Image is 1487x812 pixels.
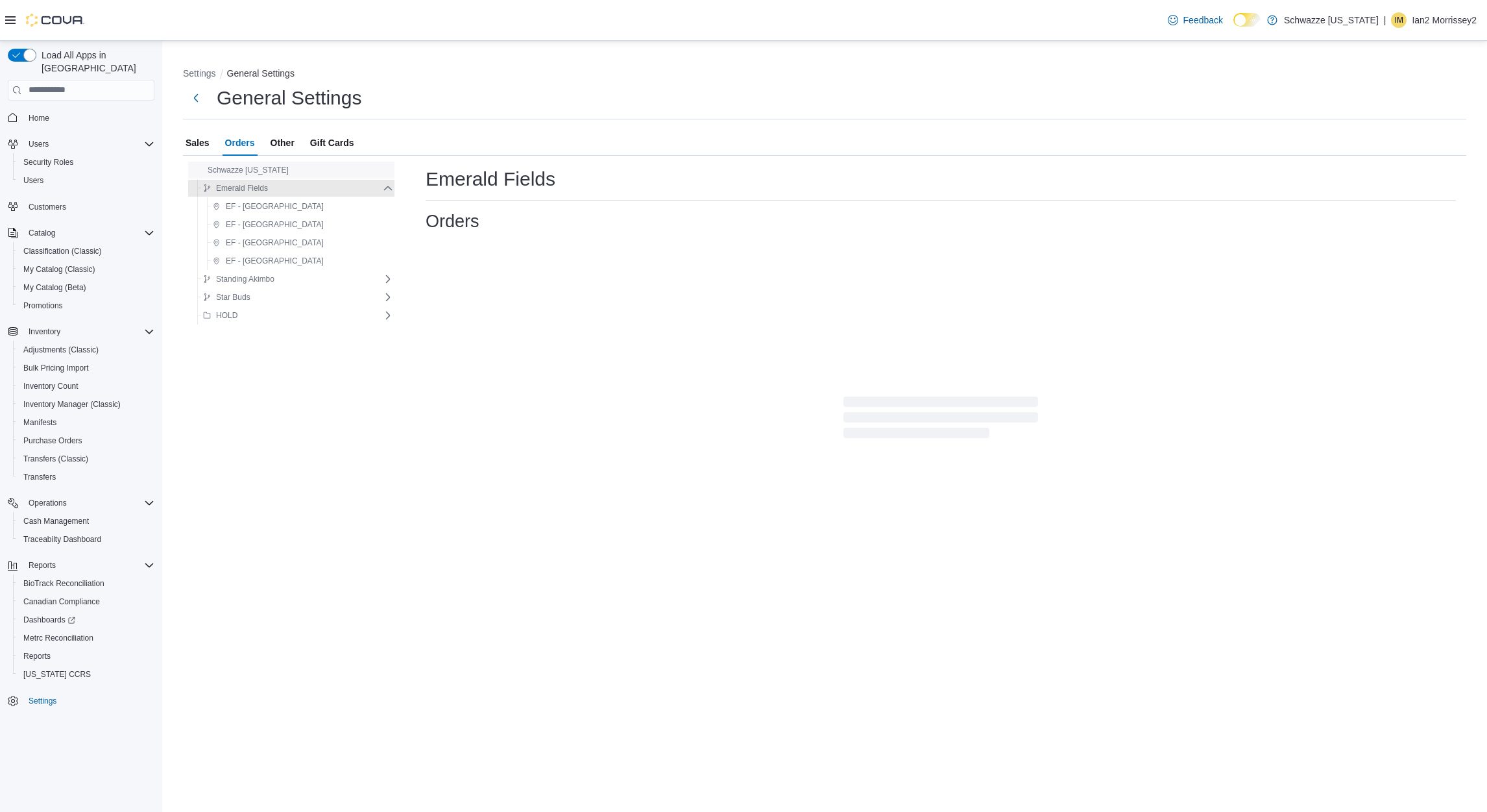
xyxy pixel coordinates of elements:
nav: An example of EuiBreadcrumbs [183,67,1466,82]
span: Promotions [18,298,154,314]
span: Inventory Count [18,378,154,394]
button: Home [3,108,160,127]
button: Manifests [13,413,160,432]
p: Ian2 Morrissey2 [1412,12,1477,28]
button: Reports [23,558,61,573]
a: Transfers (Classic) [18,451,93,467]
span: Load All Apps in [GEOGRAPHIC_DATA] [36,49,154,75]
span: Transfers [23,472,56,482]
span: Catalog [29,228,55,238]
button: Inventory [3,323,160,341]
span: Classification (Classic) [23,246,102,256]
h1: General Settings [217,85,361,111]
span: Transfers [18,469,154,485]
button: Users [13,171,160,190]
a: Inventory Count [18,378,84,394]
a: Settings [23,693,62,709]
input: Dark Mode [1233,13,1261,27]
span: Traceabilty Dashboard [23,534,101,545]
a: Inventory Manager (Classic) [18,397,126,412]
span: Users [23,175,43,186]
span: Adjustments (Classic) [18,342,154,358]
button: Operations [3,494,160,512]
button: Customers [3,197,160,216]
span: Other [271,130,295,156]
button: General Settings [227,68,295,79]
span: Emerald Fields [216,183,268,193]
button: EF - [GEOGRAPHIC_DATA] [208,199,329,214]
span: Canadian Compliance [23,597,100,607]
a: Dashboards [13,611,160,629]
span: Classification (Classic) [18,243,154,259]
button: Next [183,85,209,111]
span: BioTrack Reconciliation [23,578,104,589]
button: Users [23,136,54,152]
span: Schwazze [US_STATE] [208,165,289,175]
a: Manifests [18,415,62,430]
a: Purchase Orders [18,433,88,449]
span: Manifests [18,415,154,430]
a: Promotions [18,298,68,314]
button: My Catalog (Beta) [13,278,160,297]
span: Reports [23,558,154,573]
span: Loading [843,399,1038,441]
span: HOLD [216,310,237,321]
a: [US_STATE] CCRS [18,667,96,682]
span: Washington CCRS [18,667,154,682]
span: Cash Management [18,513,154,529]
a: Feedback [1163,7,1228,33]
button: EF - [GEOGRAPHIC_DATA] [208,253,329,269]
p: | [1384,12,1386,28]
a: Bulk Pricing Import [18,360,94,376]
span: My Catalog (Classic) [23,264,95,275]
span: Adjustments (Classic) [23,345,99,355]
span: My Catalog (Beta) [18,280,154,295]
span: Reports [18,648,154,664]
button: Emerald Fields [198,180,273,196]
span: Catalog [23,225,154,241]
span: Promotions [23,301,63,311]
span: Traceabilty Dashboard [18,532,154,547]
span: Settings [29,696,56,706]
button: Standing Akimbo [198,271,280,287]
span: Security Roles [23,157,73,167]
span: Star Buds [216,292,250,302]
a: Users [18,173,49,188]
button: Metrc Reconciliation [13,629,160,647]
a: Cash Management [18,513,94,529]
span: Inventory [29,326,60,337]
h2: Orders [426,211,479,232]
button: Star Buds [198,289,256,305]
span: Users [29,139,49,149]
span: Home [29,113,49,123]
button: Cash Management [13,512,160,530]
span: Bulk Pricing Import [18,360,154,376]
button: Catalog [3,224,160,242]
span: IM [1395,12,1403,28]
a: My Catalog (Beta) [18,280,91,295]
p: Schwazze [US_STATE] [1284,12,1379,28]
a: Adjustments (Classic) [18,342,104,358]
button: Operations [23,495,72,511]
button: Inventory [23,324,66,339]
button: Purchase Orders [13,432,160,450]
button: Classification (Classic) [13,242,160,260]
span: My Catalog (Classic) [18,262,154,277]
button: BioTrack Reconciliation [13,574,160,593]
span: BioTrack Reconciliation [18,576,154,591]
span: Inventory Count [23,381,79,391]
span: Standing Akimbo [216,274,274,284]
button: Users [3,135,160,153]
span: Customers [29,202,66,212]
button: Settings [3,691,160,710]
div: Ian2 Morrissey2 [1391,12,1407,28]
span: Cash Management [23,516,89,526]
button: My Catalog (Classic) [13,260,160,278]
span: Security Roles [18,154,154,170]
span: Manifests [23,417,56,428]
span: Metrc Reconciliation [18,630,154,646]
a: Metrc Reconciliation [18,630,99,646]
span: Dashboards [23,615,75,625]
button: Settings [183,68,216,79]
